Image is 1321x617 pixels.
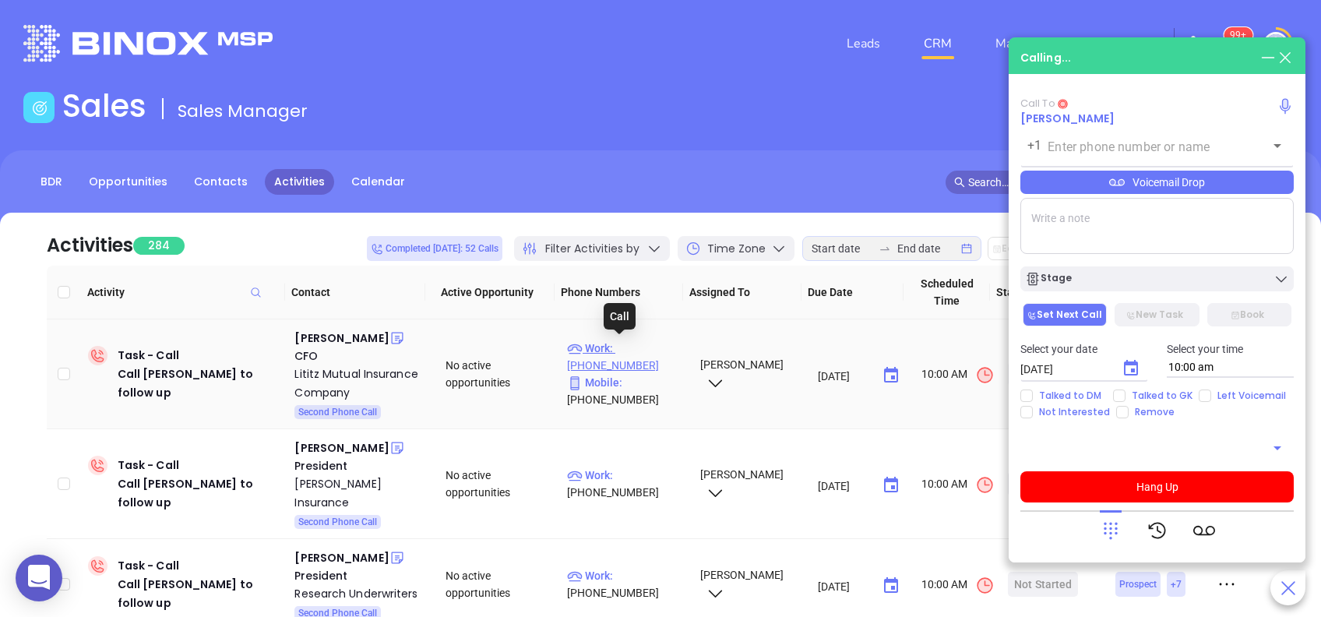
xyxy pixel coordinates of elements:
[294,329,389,347] div: [PERSON_NAME]
[555,266,684,319] th: Phone Numbers
[1020,266,1294,291] button: Stage
[294,548,389,567] div: [PERSON_NAME]
[1207,303,1291,326] button: Book
[294,584,424,603] a: Research Underwriters
[1020,50,1071,66] div: Calling...
[87,284,279,301] span: Activity
[921,475,995,495] span: 10:00 AM
[1020,361,1109,377] input: MM/DD/YYYY
[567,374,685,408] p: [PHONE_NUMBER]
[446,567,555,601] div: No active opportunities
[1020,171,1294,194] div: Voicemail Drop
[1048,138,1243,156] input: Enter phone number or name
[801,266,904,319] th: Due Date
[1090,28,1158,59] a: Reporting
[818,578,870,594] input: MM/DD/YYYY
[342,169,414,195] a: Calendar
[698,358,784,388] span: [PERSON_NAME]
[178,99,308,123] span: Sales Manager
[118,456,283,512] div: Task - Call
[294,347,424,365] div: CFO
[988,237,1075,260] button: Edit Due Date
[875,570,907,601] button: Choose date, selected date is Aug 25, 2025
[879,242,891,255] span: swap-right
[1129,406,1181,418] span: Remove
[604,303,636,330] div: Call
[897,240,958,257] input: End date
[285,266,424,319] th: Contact
[567,567,685,601] p: [PHONE_NUMBER]
[294,567,424,584] div: President
[698,468,784,498] span: [PERSON_NAME]
[47,231,133,259] div: Activities
[707,241,766,257] span: Time Zone
[567,469,613,481] span: Work :
[1119,576,1157,593] span: Prospect
[683,266,801,319] th: Assigned To
[954,177,965,188] span: search
[446,467,555,501] div: No active opportunities
[1025,271,1072,287] div: Stage
[921,365,995,385] span: 10:00 AM
[133,237,185,255] span: 284
[818,478,870,493] input: MM/DD/YYYY
[921,576,995,595] span: 10:00 AM
[298,404,377,421] span: Second Phone Call
[567,569,613,582] span: Work :
[185,169,257,195] a: Contacts
[118,474,283,512] div: Call [PERSON_NAME] to follow up
[118,575,283,612] div: Call [PERSON_NAME] to follow up
[1033,390,1108,402] span: Talked to DM
[371,240,498,257] span: Completed [DATE]: 52 Calls
[698,569,784,598] span: [PERSON_NAME]
[989,28,1059,59] a: Marketing
[1211,390,1292,402] span: Left Voicemail
[31,169,72,195] a: BDR
[79,169,177,195] a: Opportunities
[567,342,613,354] span: Work :
[818,368,870,383] input: MM/DD/YYYY
[1220,35,1238,54] img: iconNotification
[1020,111,1115,126] a: [PERSON_NAME]
[294,439,389,457] div: [PERSON_NAME]
[294,365,424,402] a: Lititz Mutual Insurance Company
[875,470,907,501] button: Choose date, selected date is Aug 25, 2025
[446,357,555,391] div: No active opportunities
[1125,390,1199,402] span: Talked to GK
[1167,340,1295,358] p: Select your time
[567,376,622,389] span: Mobile :
[1171,576,1182,593] span: + 7
[265,169,334,195] a: Activities
[545,241,639,257] span: Filter Activities by
[904,266,989,319] th: Scheduled Time
[1020,471,1294,502] button: Hang Up
[118,365,283,402] div: Call [PERSON_NAME] to follow up
[425,266,555,319] th: Active Opportunity
[62,87,146,125] h1: Sales
[1224,27,1252,43] sup: 102
[1263,32,1288,57] img: user
[23,25,273,62] img: logo
[1027,136,1041,155] p: +1
[567,467,685,501] p: [PHONE_NUMBER]
[1023,303,1107,326] button: Set Next Call
[1020,340,1148,358] p: Select your date
[1266,135,1288,157] button: Open
[879,242,891,255] span: to
[990,266,1087,319] th: Status
[118,556,283,612] div: Task - Call
[840,28,886,59] a: Leads
[294,474,424,512] a: [PERSON_NAME] Insurance
[298,513,377,531] span: Second Phone Call
[567,340,685,374] p: [PHONE_NUMBER]
[918,28,958,59] a: CRM
[1184,35,1203,54] img: iconSetting
[1115,353,1147,384] button: Choose date, selected date is Aug 26, 2025
[1014,572,1072,597] div: Not Started
[968,174,1249,191] input: Search…
[294,457,424,474] div: President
